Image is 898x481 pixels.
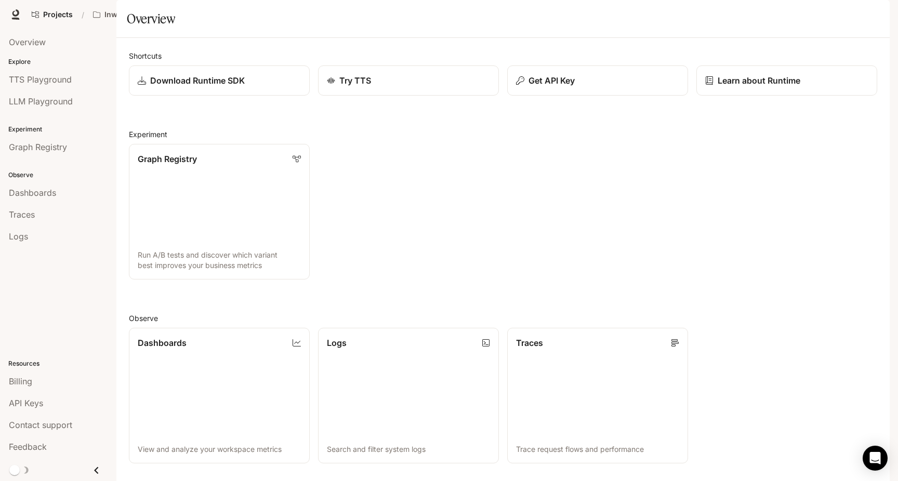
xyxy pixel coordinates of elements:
p: Download Runtime SDK [150,74,245,87]
a: TracesTrace request flows and performance [507,328,688,463]
h2: Shortcuts [129,50,877,61]
h1: Overview [127,8,175,29]
h2: Experiment [129,129,877,140]
button: Get API Key [507,65,688,96]
p: Dashboards [138,337,187,349]
p: Traces [516,337,543,349]
p: Search and filter system logs [327,444,490,455]
p: Try TTS [339,74,371,87]
a: Go to projects [27,4,77,25]
a: Graph RegistryRun A/B tests and discover which variant best improves your business metrics [129,144,310,279]
p: Trace request flows and performance [516,444,679,455]
a: Download Runtime SDK [129,65,310,96]
a: LogsSearch and filter system logs [318,328,499,463]
p: Inworld AI Demos [104,10,163,19]
a: DashboardsView and analyze your workspace metrics [129,328,310,463]
p: Run A/B tests and discover which variant best improves your business metrics [138,250,301,271]
p: Logs [327,337,347,349]
p: Learn about Runtime [718,74,800,87]
a: Try TTS [318,65,499,96]
p: Get API Key [529,74,575,87]
p: View and analyze your workspace metrics [138,444,301,455]
a: Learn about Runtime [696,65,877,96]
button: Open workspace menu [88,4,179,25]
div: / [77,9,88,20]
span: Projects [43,10,73,19]
p: Graph Registry [138,153,197,165]
div: Open Intercom Messenger [863,446,888,471]
h2: Observe [129,313,877,324]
